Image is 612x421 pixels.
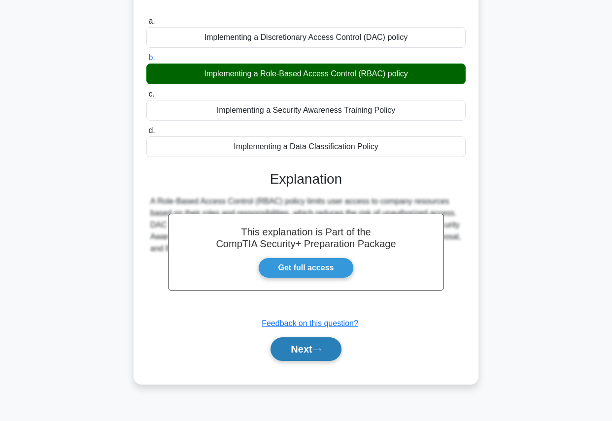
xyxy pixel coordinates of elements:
[262,319,358,327] a: Feedback on this question?
[146,100,466,121] div: Implementing a Security Awareness Training Policy
[148,90,154,98] span: c.
[271,337,341,361] button: Next
[148,126,155,134] span: d.
[148,53,155,62] span: b.
[146,136,466,157] div: Implementing a Data Classification Policy
[146,64,466,84] div: Implementing a Role-Based Access Control (RBAC) policy
[258,258,354,278] a: Get full access
[152,171,460,188] h3: Explanation
[146,27,466,48] div: Implementing a Discretionary Access Control (DAC) policy
[150,195,462,255] div: A Role-Based Access Control (RBAC) policy limits user access to company resources based on their ...
[148,17,155,25] span: a.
